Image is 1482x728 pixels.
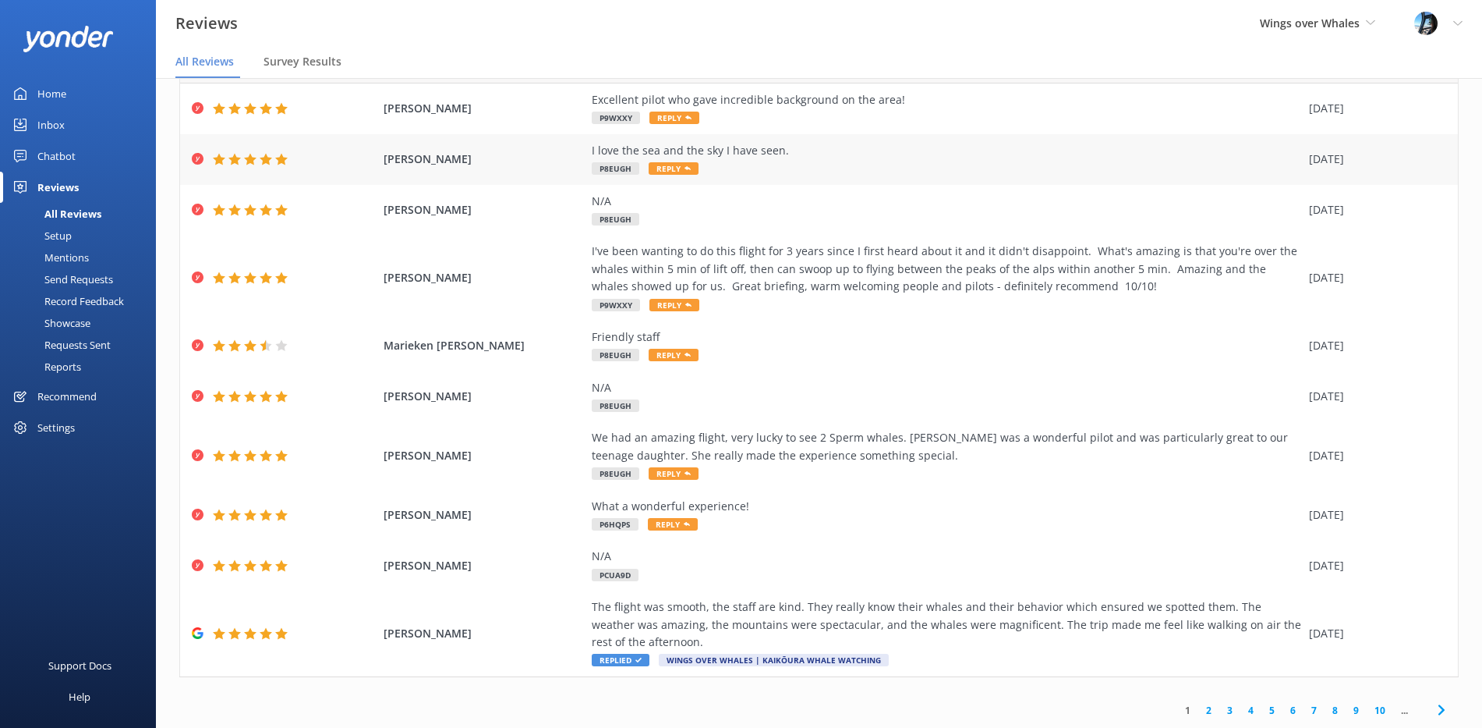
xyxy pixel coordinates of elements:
span: P6HQPS [592,518,638,531]
span: [PERSON_NAME] [384,557,583,574]
span: Reply [649,162,699,175]
span: Reply [649,112,699,124]
span: ... [1393,703,1416,718]
div: Friendly staff [592,328,1301,346]
span: [PERSON_NAME] [384,388,583,405]
div: [DATE] [1309,100,1438,117]
span: P9WXXY [592,112,640,124]
div: Help [69,681,90,712]
span: P8EUGH [592,349,639,361]
div: [DATE] [1309,557,1438,574]
a: Send Requests [9,268,156,290]
span: Survey Results [264,54,341,69]
div: [DATE] [1309,201,1438,218]
div: Reviews [37,172,79,203]
div: I've been wanting to do this flight for 3 years since I first heard about it and it didn't disapp... [592,243,1301,295]
div: [DATE] [1309,447,1438,464]
div: Recommend [37,381,97,412]
div: Inbox [37,109,65,140]
span: Marieken [PERSON_NAME] [384,337,583,354]
span: [PERSON_NAME] [384,625,583,642]
a: 3 [1219,703,1240,718]
div: Support Docs [48,650,111,681]
a: Setup [9,225,156,247]
img: yonder-white-logo.png [23,26,113,51]
a: Requests Sent [9,334,156,356]
div: We had an amazing flight, very lucky to see 2 Sperm whales. [PERSON_NAME] was a wonderful pilot a... [592,429,1301,464]
span: Reply [648,518,698,531]
img: 145-1635463833.jpg [1414,12,1438,35]
span: [PERSON_NAME] [384,201,583,218]
a: 4 [1240,703,1261,718]
div: What a wonderful experience! [592,498,1301,515]
span: [PERSON_NAME] [384,100,583,117]
span: P8EUGH [592,467,639,480]
div: All Reviews [9,203,101,225]
div: [DATE] [1309,388,1438,405]
a: All Reviews [9,203,156,225]
a: 7 [1303,703,1325,718]
a: 1 [1177,703,1198,718]
div: I love the sea and the sky I have seen. [592,142,1301,159]
div: Reports [9,356,81,378]
span: All Reviews [175,54,234,69]
div: Record Feedback [9,290,124,312]
span: Reply [649,299,699,311]
div: Send Requests [9,268,113,290]
div: N/A [592,379,1301,396]
div: [DATE] [1309,151,1438,168]
a: Mentions [9,247,156,268]
span: PCUA9D [592,569,638,581]
span: Reply [649,467,699,480]
div: [DATE] [1309,337,1438,354]
div: N/A [592,548,1301,565]
a: 10 [1367,703,1393,718]
span: P9WXXY [592,299,640,311]
div: The flight was smooth, the staff are kind. They really know their whales and their behavior which... [592,598,1301,651]
a: 6 [1282,703,1303,718]
span: [PERSON_NAME] [384,506,583,524]
span: [PERSON_NAME] [384,151,583,168]
a: Showcase [9,312,156,334]
div: Home [37,78,66,109]
a: 9 [1346,703,1367,718]
span: P8EUGH [592,162,639,175]
a: Reports [9,356,156,378]
a: 2 [1198,703,1219,718]
span: P8EUGH [592,400,639,412]
div: Mentions [9,247,89,268]
div: Setup [9,225,72,247]
div: Settings [37,412,75,443]
div: N/A [592,193,1301,210]
a: Record Feedback [9,290,156,312]
div: [DATE] [1309,269,1438,286]
span: P8EUGH [592,213,639,226]
span: Reply [649,349,699,361]
div: Requests Sent [9,334,111,356]
div: Chatbot [37,140,76,172]
span: [PERSON_NAME] [384,269,583,286]
span: Wings over Whales [1260,16,1360,30]
span: Wings Over Whales | Kaikōura Whale Watching [659,654,889,666]
a: 8 [1325,703,1346,718]
div: Excellent pilot who gave incredible background on the area! [592,91,1301,108]
span: [PERSON_NAME] [384,447,583,464]
a: 5 [1261,703,1282,718]
div: [DATE] [1309,625,1438,642]
span: Replied [592,654,649,666]
div: [DATE] [1309,506,1438,524]
div: Showcase [9,312,90,334]
h3: Reviews [175,11,238,36]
